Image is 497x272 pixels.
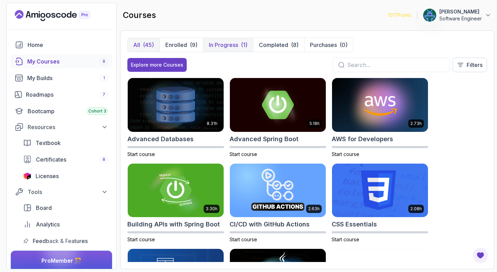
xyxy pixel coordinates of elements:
a: licenses [19,169,112,183]
img: jetbrains icon [23,173,31,179]
p: 8.31h [207,121,217,126]
button: Purchases(0) [304,38,353,52]
span: Analytics [36,220,60,229]
p: Software Engineer [439,15,482,22]
h2: CI/CD with GitHub Actions [230,220,310,229]
span: Start course [127,236,155,242]
p: [PERSON_NAME] [439,8,482,15]
img: Building APIs with Spring Boot card [128,164,224,217]
h2: AWS for Developers [332,134,393,144]
h2: courses [123,10,156,21]
button: In Progress(1) [203,38,253,52]
p: Purchases [310,41,337,49]
a: courses [11,55,112,68]
span: 8 [103,157,105,162]
div: Home [28,41,108,49]
div: Explore more Courses [131,61,183,68]
div: (0) [340,41,348,49]
img: Advanced Databases card [128,78,224,132]
button: Explore more Courses [127,58,187,72]
a: analytics [19,217,112,231]
button: Completed(8) [253,38,304,52]
p: 2.08h [410,206,422,212]
span: Certificates [36,155,66,164]
a: textbook [19,136,112,150]
a: feedback [19,234,112,248]
button: Open Feedback Button [472,247,489,264]
span: Start course [332,236,359,242]
img: CI/CD with GitHub Actions card [230,164,326,217]
p: All [133,41,140,49]
p: 1017 Points [388,12,411,19]
input: Search... [347,61,444,69]
h2: Advanced Databases [127,134,194,144]
div: (1) [241,41,247,49]
div: My Builds [27,74,108,82]
button: Resources [11,121,112,133]
button: Tools [11,186,112,198]
a: Landing page [15,10,106,21]
a: board [19,201,112,215]
div: Bootcamp [28,107,108,115]
a: home [11,38,112,52]
p: Filters [467,61,483,69]
a: certificates [19,153,112,166]
div: (45) [143,41,154,49]
div: Roadmaps [26,90,108,99]
span: Start course [230,236,257,242]
button: Enrolled(9) [159,38,203,52]
div: Tools [28,188,108,196]
span: Feedback & Features [33,237,88,245]
div: (9) [190,41,197,49]
a: roadmaps [11,88,112,101]
img: user profile image [423,9,436,22]
span: Cohort 3 [88,108,106,114]
p: 2.73h [410,121,422,126]
p: 2.63h [308,206,320,212]
p: 3.30h [206,206,217,212]
button: Filters [452,58,487,72]
img: Advanced Spring Boot card [230,78,326,132]
button: All(45) [128,38,159,52]
p: In Progress [209,41,238,49]
span: Licenses [36,172,59,180]
span: Start course [230,151,257,157]
p: Completed [259,41,288,49]
span: Board [36,204,52,212]
h2: CSS Essentials [332,220,377,229]
span: 9 [103,59,105,64]
h2: Building APIs with Spring Boot [127,220,220,229]
span: Start course [127,151,155,157]
span: 7 [103,92,105,97]
a: builds [11,71,112,85]
div: My Courses [27,57,108,66]
img: AWS for Developers card [332,78,428,132]
span: Textbook [36,139,61,147]
p: Enrolled [165,41,187,49]
h2: Advanced Spring Boot [230,134,299,144]
img: CSS Essentials card [332,164,428,217]
div: Resources [28,123,108,131]
span: Start course [332,151,359,157]
span: 1 [103,75,105,81]
p: 5.18h [310,121,320,126]
a: bootcamp [11,104,112,118]
button: user profile image[PERSON_NAME]Software Engineer [423,8,491,22]
div: (8) [291,41,299,49]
